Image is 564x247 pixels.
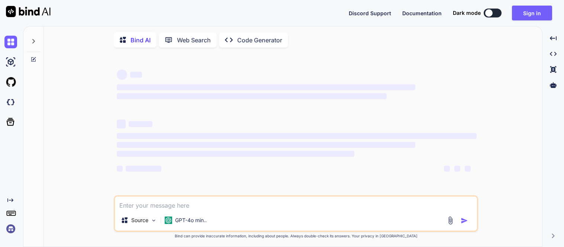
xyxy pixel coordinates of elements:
p: Bind AI [130,36,151,45]
span: Dark mode [453,9,481,17]
img: GPT-4o mini [165,217,172,224]
img: attachment [446,216,455,225]
img: Pick Models [151,217,157,224]
span: ‌ [117,93,387,99]
span: ‌ [129,121,152,127]
p: Source [131,217,148,224]
span: ‌ [117,142,415,148]
button: Discord Support [349,9,391,17]
button: Documentation [402,9,442,17]
img: Bind AI [6,6,51,17]
p: GPT-4o min.. [175,217,207,224]
span: ‌ [117,133,477,139]
span: ‌ [117,151,354,157]
span: ‌ [117,166,123,172]
span: ‌ [130,72,142,78]
img: icon [461,217,468,224]
span: ‌ [117,69,127,80]
p: Web Search [177,36,211,45]
span: ‌ [444,166,450,172]
span: ‌ [126,166,161,172]
img: chat [4,36,17,48]
span: Discord Support [349,10,391,16]
p: Bind can provide inaccurate information, including about people. Always double-check its answers.... [114,233,478,239]
img: ai-studio [4,56,17,68]
span: ‌ [117,84,415,90]
img: signin [4,222,17,235]
span: ‌ [117,120,126,129]
span: ‌ [465,166,471,172]
p: Code Generator [237,36,282,45]
img: darkCloudIdeIcon [4,96,17,108]
button: Sign in [512,6,552,20]
span: Documentation [402,10,442,16]
img: githubLight [4,76,17,88]
span: ‌ [454,166,460,172]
